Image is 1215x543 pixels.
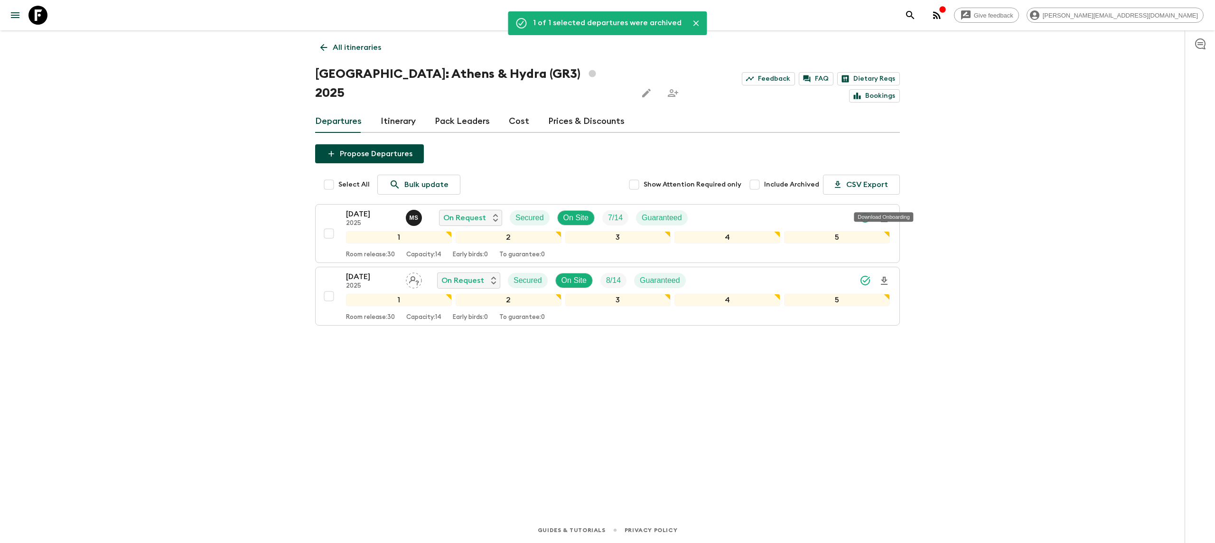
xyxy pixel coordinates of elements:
button: Edit this itinerary [637,84,656,103]
a: Cost [509,110,529,133]
a: Pack Leaders [435,110,490,133]
div: 3 [565,231,671,243]
span: [PERSON_NAME][EMAIL_ADDRESS][DOMAIN_NAME] [1037,12,1203,19]
span: Assign pack leader [406,275,422,283]
a: Feedback [742,72,795,85]
div: On Site [555,273,593,288]
a: FAQ [799,72,833,85]
p: 7 / 14 [608,212,623,224]
button: MS [406,210,424,226]
div: 1 of 1 selected departures were archived [533,14,682,32]
a: Guides & Tutorials [538,525,606,535]
div: 4 [674,231,780,243]
span: Give feedback [969,12,1019,19]
p: M S [409,214,418,222]
a: Bookings [849,89,900,103]
div: Download Onboarding [854,212,913,222]
p: Room release: 30 [346,314,395,321]
p: All itineraries [333,42,381,53]
div: 5 [784,294,890,306]
span: Select All [338,180,370,189]
p: To guarantee: 0 [499,251,545,259]
p: [DATE] [346,271,398,282]
span: Include Archived [764,180,819,189]
div: 2 [456,231,561,243]
div: On Site [557,210,595,225]
div: 3 [565,294,671,306]
p: To guarantee: 0 [499,314,545,321]
p: [DATE] [346,208,398,220]
p: 2025 [346,220,398,227]
h1: [GEOGRAPHIC_DATA]: Athens & Hydra (GR3) 2025 [315,65,629,103]
div: Trip Fill [600,273,626,288]
p: On Request [441,275,484,286]
span: Show Attention Required only [644,180,741,189]
p: 8 / 14 [606,275,621,286]
p: Early birds: 0 [453,314,488,321]
button: CSV Export [823,175,900,195]
button: [DATE]2025Magda SotiriadisOn RequestSecuredOn SiteTrip FillGuaranteed12345Room release:30Capacity... [315,204,900,263]
p: On Request [443,212,486,224]
div: 2 [456,294,561,306]
span: Share this itinerary [664,84,682,103]
a: Bulk update [377,175,460,195]
a: Itinerary [381,110,416,133]
div: 1 [346,231,452,243]
p: On Site [561,275,587,286]
a: Dietary Reqs [837,72,900,85]
p: Secured [514,275,542,286]
div: 4 [674,294,780,306]
a: Privacy Policy [625,525,677,535]
div: 5 [784,231,890,243]
p: Bulk update [404,179,449,190]
svg: Download Onboarding [879,275,890,287]
button: Propose Departures [315,144,424,163]
p: Guaranteed [640,275,680,286]
a: Prices & Discounts [548,110,625,133]
button: Close [689,16,703,30]
div: 1 [346,294,452,306]
span: Magda Sotiriadis [406,213,424,220]
p: 2025 [346,282,398,290]
a: Give feedback [954,8,1019,23]
p: Room release: 30 [346,251,395,259]
svg: Synced Successfully [860,275,871,286]
button: [DATE]2025Assign pack leaderOn RequestSecuredOn SiteTrip FillGuaranteed12345Room release:30Capaci... [315,267,900,326]
div: Secured [508,273,548,288]
button: menu [6,6,25,25]
div: Secured [510,210,550,225]
div: Trip Fill [602,210,628,225]
p: Early birds: 0 [453,251,488,259]
a: All itineraries [315,38,386,57]
p: Capacity: 14 [406,251,441,259]
p: Guaranteed [642,212,682,224]
p: Secured [515,212,544,224]
p: Capacity: 14 [406,314,441,321]
button: search adventures [901,6,920,25]
p: On Site [563,212,589,224]
div: [PERSON_NAME][EMAIL_ADDRESS][DOMAIN_NAME] [1027,8,1204,23]
a: Departures [315,110,362,133]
